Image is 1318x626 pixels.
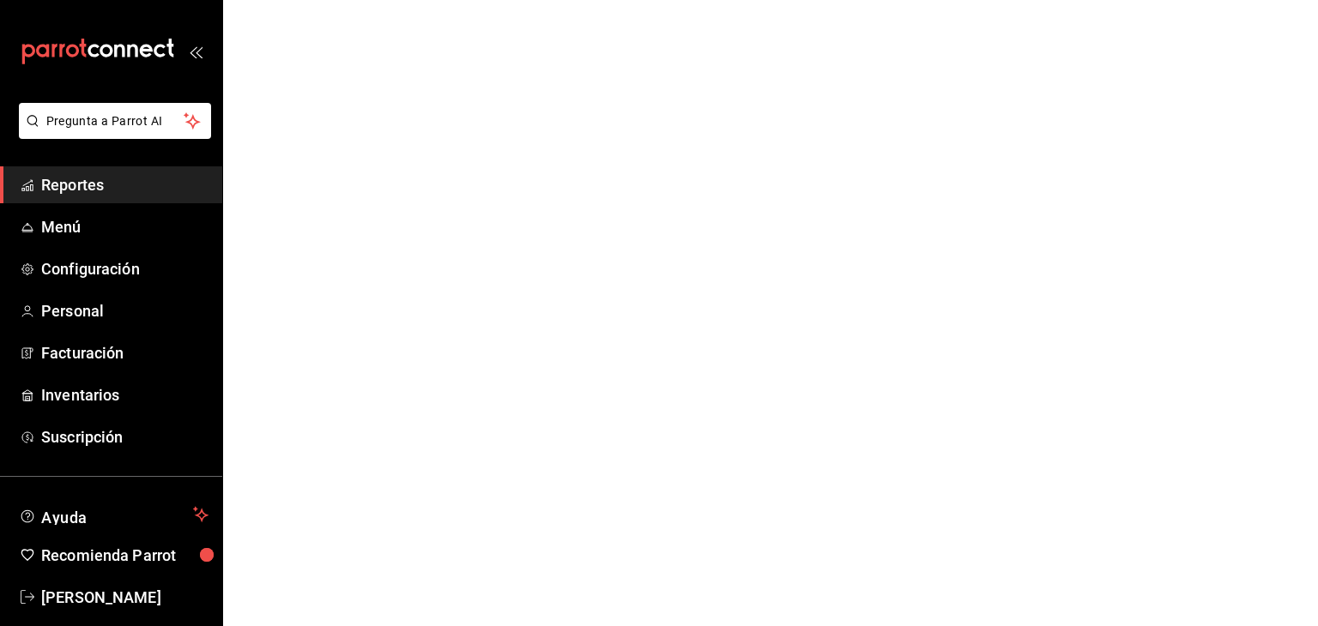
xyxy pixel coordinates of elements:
[41,586,209,609] span: [PERSON_NAME]
[41,215,209,238] span: Menú
[41,173,209,196] span: Reportes
[46,112,184,130] span: Pregunta a Parrot AI
[41,425,209,448] span: Suscripción
[12,124,211,142] a: Pregunta a Parrot AI
[41,504,186,525] span: Ayuda
[19,103,211,139] button: Pregunta a Parrot AI
[41,383,209,406] span: Inventarios
[41,544,209,567] span: Recomienda Parrot
[41,341,209,364] span: Facturación
[189,45,203,58] button: open_drawer_menu
[41,257,209,280] span: Configuración
[41,299,209,322] span: Personal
